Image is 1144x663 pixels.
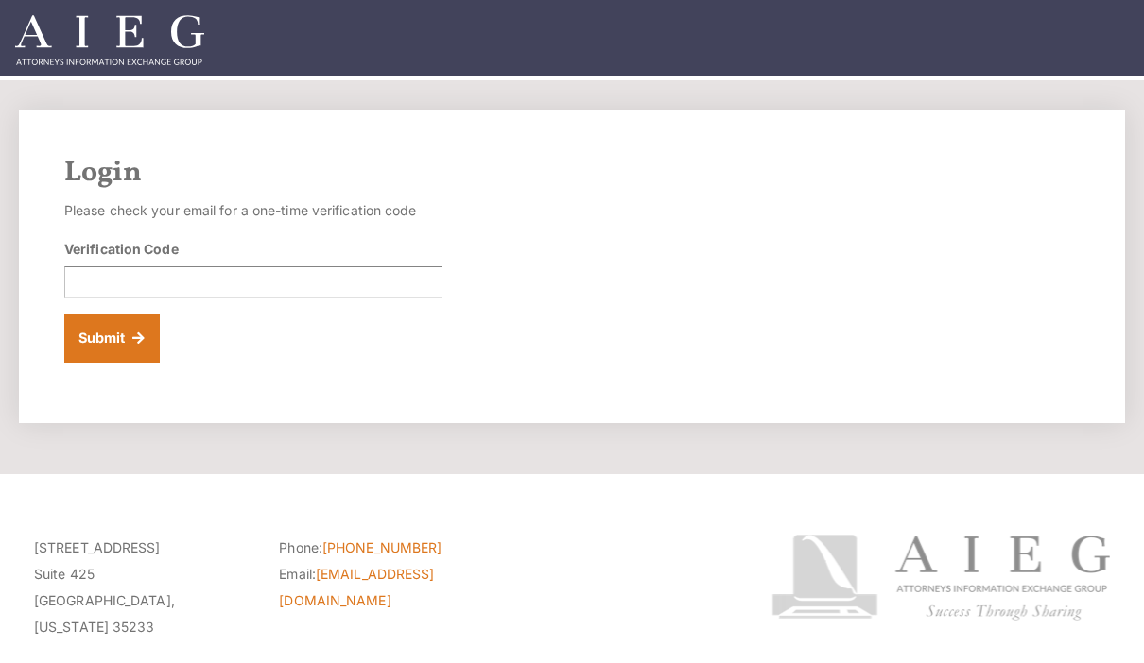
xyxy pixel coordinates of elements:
[64,239,179,259] label: Verification Code
[279,535,495,561] li: Phone:
[279,566,434,608] a: [EMAIL_ADDRESS][DOMAIN_NAME]
[771,535,1110,620] img: Attorneys Information Exchange Group logo
[279,561,495,614] li: Email:
[64,197,442,224] p: Please check your email for a one-time verification code
[15,15,204,65] img: Attorneys Information Exchange Group
[64,314,160,363] button: Submit
[64,156,1080,190] h2: Login
[322,539,442,555] a: [PHONE_NUMBER]
[34,535,251,640] p: [STREET_ADDRESS] Suite 425 [GEOGRAPHIC_DATA], [US_STATE] 35233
